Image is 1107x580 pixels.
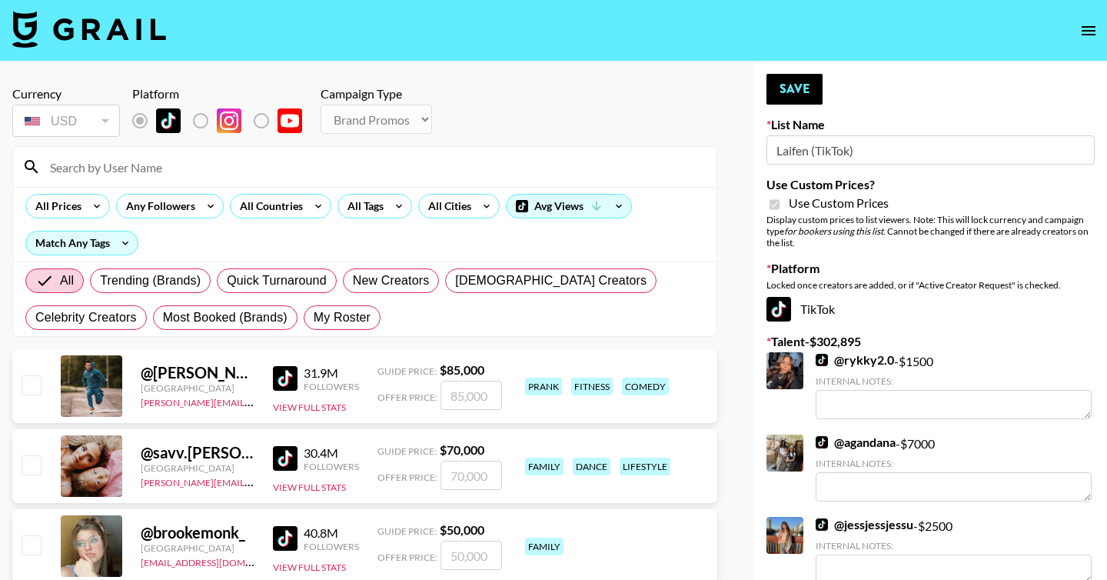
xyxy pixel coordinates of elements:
[525,458,563,475] div: family
[525,538,563,555] div: family
[227,272,327,290] span: Quick Turnaround
[816,458,1092,469] div: Internal Notes:
[766,297,1095,322] div: TikTok
[132,86,314,102] div: Platform
[141,523,254,542] div: @ brookemonk_
[816,352,894,368] a: @rykky2.0
[217,108,241,133] img: Instagram
[304,445,359,461] div: 30.4M
[377,392,437,403] span: Offer Price:
[273,446,298,471] img: TikTok
[816,518,828,531] img: TikTok
[1073,15,1104,46] button: open drawer
[141,394,368,408] a: [PERSON_NAME][EMAIL_ADDRESS][DOMAIN_NAME]
[60,272,74,290] span: All
[571,378,613,395] div: fitness
[100,272,201,290] span: Trending (Brands)
[304,461,359,472] div: Followers
[132,105,314,137] div: List locked to TikTok.
[766,279,1095,291] div: Locked once creators are added, or if "Active Creator Request" is checked.
[304,365,359,381] div: 31.9M
[41,155,707,179] input: Search by User Name
[141,474,368,488] a: [PERSON_NAME][EMAIL_ADDRESS][DOMAIN_NAME]
[766,74,823,105] button: Save
[273,562,346,573] button: View Full Stats
[766,117,1095,132] label: List Name
[278,108,302,133] img: YouTube
[156,108,181,133] img: TikTok
[784,225,883,237] em: for bookers using this list
[766,214,1095,248] div: Display custom prices to list viewers. Note: This will lock currency and campaign type . Cannot b...
[816,436,828,448] img: TikTok
[377,472,437,483] span: Offer Price:
[377,365,437,377] span: Guide Price:
[766,177,1095,192] label: Use Custom Prices?
[766,297,791,322] img: TikTok
[816,517,913,532] a: @jessjessjessu
[304,541,359,552] div: Followers
[141,462,254,474] div: [GEOGRAPHIC_DATA]
[273,366,298,391] img: TikTok
[440,541,502,570] input: 50,000
[816,435,896,450] a: @agandana
[26,195,85,218] div: All Prices
[440,461,502,490] input: 70,000
[816,435,1092,502] div: - $ 7000
[377,552,437,563] span: Offer Price:
[440,522,484,537] strong: $ 50,000
[620,458,670,475] div: lifestyle
[440,381,502,410] input: 85,000
[117,195,198,218] div: Any Followers
[141,363,254,382] div: @ [PERSON_NAME].[PERSON_NAME]
[816,354,828,366] img: TikTok
[163,308,288,327] span: Most Booked (Brands)
[789,195,889,211] span: Use Custom Prices
[12,86,120,102] div: Currency
[766,334,1095,349] label: Talent - $ 302,895
[353,272,430,290] span: New Creators
[321,86,432,102] div: Campaign Type
[273,402,346,413] button: View Full Stats
[766,261,1095,276] label: Platform
[816,352,1092,419] div: - $ 1500
[304,525,359,541] div: 40.8M
[141,382,254,394] div: [GEOGRAPHIC_DATA]
[141,443,254,462] div: @ savv.[PERSON_NAME]
[622,378,669,395] div: comedy
[12,11,166,48] img: Grail Talent
[816,540,1092,552] div: Internal Notes:
[273,526,298,551] img: TikTok
[525,378,562,395] div: prank
[314,308,371,327] span: My Roster
[35,308,137,327] span: Celebrity Creators
[440,442,484,457] strong: $ 70,000
[141,554,295,568] a: [EMAIL_ADDRESS][DOMAIN_NAME]
[273,482,346,493] button: View Full Stats
[12,102,120,140] div: Currency is locked to USD
[338,195,387,218] div: All Tags
[419,195,474,218] div: All Cities
[141,542,254,554] div: [GEOGRAPHIC_DATA]
[231,195,306,218] div: All Countries
[507,195,631,218] div: Avg Views
[440,362,484,377] strong: $ 85,000
[816,375,1092,387] div: Internal Notes:
[304,381,359,392] div: Followers
[455,272,647,290] span: [DEMOGRAPHIC_DATA] Creators
[573,458,610,475] div: dance
[26,232,138,255] div: Match Any Tags
[377,445,437,457] span: Guide Price:
[377,525,437,537] span: Guide Price:
[15,108,117,135] div: USD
